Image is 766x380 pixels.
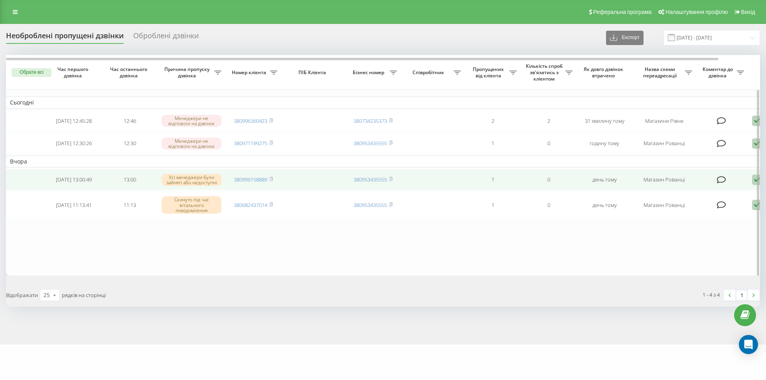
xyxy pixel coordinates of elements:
td: 12:46 [102,110,158,132]
td: [DATE] 12:30:26 [46,133,102,154]
span: Налаштування профілю [665,9,728,15]
td: 2 [465,110,521,132]
td: день тому [576,192,632,218]
td: 1 [465,169,521,190]
span: Пропущених від клієнта [469,66,509,79]
td: 0 [521,192,576,218]
td: Магазин Рованці [632,192,696,218]
td: 13:00 [102,169,158,190]
td: 2 [521,110,576,132]
span: Бізнес номер [349,69,390,76]
a: 380971199275 [234,140,267,147]
td: годину тому [576,133,632,154]
span: Співробітник [405,69,454,76]
span: Коментар до дзвінка [700,66,737,79]
span: Як довго дзвінок втрачено [583,66,626,79]
td: день тому [576,169,632,190]
button: Обрати всі [12,68,51,77]
div: 25 [43,291,50,299]
a: 380953435555 [353,140,387,147]
td: [DATE] 13:00:49 [46,169,102,190]
span: Відображати [6,291,38,299]
a: 380996360423 [234,117,267,124]
div: Усі менеджери були зайняті або недоступні [162,174,221,186]
span: Реферальна програма [593,9,652,15]
td: 11:13 [102,192,158,218]
span: Кількість спроб зв'язатись з клієнтом [525,63,565,82]
td: 0 [521,133,576,154]
a: 380996158889 [234,176,267,183]
a: 380682437014 [234,201,267,209]
span: Час першого дзвінка [52,66,95,79]
td: Магазини Рівне [632,110,696,132]
span: Час останнього дзвінка [108,66,151,79]
button: Експорт [606,31,644,45]
div: Оброблені дзвінки [133,32,199,44]
div: 1 - 4 з 4 [703,291,720,299]
td: [DATE] 11:13:41 [46,192,102,218]
a: 380734235373 [353,117,387,124]
td: 31 хвилину тому [576,110,632,132]
span: рядків на сторінці [62,291,106,299]
div: Скинуто під час вітального повідомлення [162,196,221,214]
a: 380953435555 [353,201,387,209]
td: 0 [521,169,576,190]
a: 380953435555 [353,176,387,183]
a: 1 [736,289,748,301]
div: Менеджери не відповіли на дзвінок [162,115,221,127]
td: 1 [465,133,521,154]
td: Магазин Рованці [632,133,696,154]
td: Магазин Рованці [632,169,696,190]
td: 1 [465,192,521,218]
td: 12:30 [102,133,158,154]
div: Необроблені пропущені дзвінки [6,32,124,44]
div: Open Intercom Messenger [739,335,758,354]
span: ПІБ Клієнта [288,69,338,76]
span: Причина пропуску дзвінка [162,66,214,79]
span: Назва схеми переадресації [636,66,685,79]
span: Номер клієнта [229,69,270,76]
div: Менеджери не відповіли на дзвінок [162,138,221,150]
td: [DATE] 12:45:28 [46,110,102,132]
span: Вихід [741,9,755,15]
